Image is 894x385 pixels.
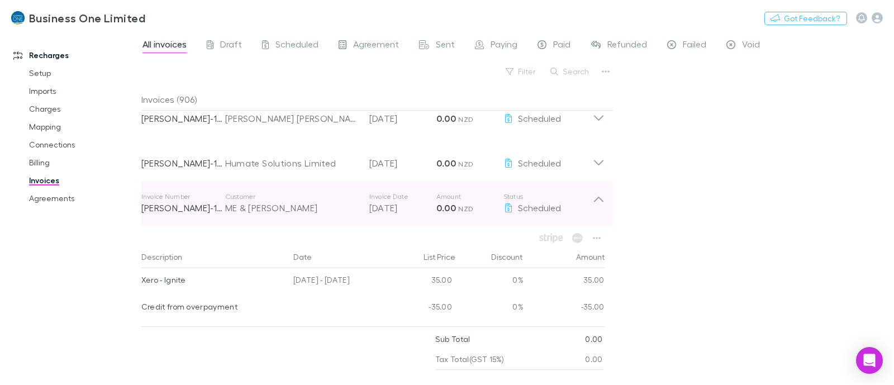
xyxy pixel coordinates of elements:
[518,202,561,213] span: Scheduled
[369,192,436,201] p: Invoice Date
[742,39,760,53] span: Void
[389,295,456,322] div: -35.00
[435,349,505,369] p: Tax Total (GST 15%)
[132,136,614,181] div: [PERSON_NAME]-1330Humate Solutions Limited[DATE]0.00 NZDScheduled
[764,12,847,25] button: Got Feedback?
[436,39,455,53] span: Sent
[141,268,285,292] div: Xero - Ignite
[518,113,561,123] span: Scheduled
[436,202,456,213] strong: 0.00
[18,136,150,154] a: Connections
[225,192,358,201] p: Customer
[856,347,883,374] div: Open Intercom Messenger
[141,192,225,201] p: Invoice Number
[141,156,225,170] p: [PERSON_NAME]-1330
[456,268,524,295] div: 0%
[607,39,647,53] span: Refunded
[436,192,503,201] p: Amount
[458,115,473,123] span: NZD
[18,172,150,189] a: Invoices
[369,112,436,125] p: [DATE]
[491,39,517,53] span: Paying
[458,160,473,168] span: NZD
[545,65,596,78] button: Search
[275,39,318,53] span: Scheduled
[369,156,436,170] p: [DATE]
[389,268,456,295] div: 35.00
[225,201,358,215] div: ME & [PERSON_NAME]
[436,158,456,169] strong: 0.00
[585,329,602,349] p: 0.00
[289,268,389,295] div: [DATE] - [DATE]
[435,375,456,384] strong: Total
[435,329,470,349] p: Sub Total
[29,11,145,25] h3: Business One Limited
[18,118,150,136] a: Mapping
[503,192,593,201] p: Status
[353,39,399,53] span: Agreement
[524,295,605,322] div: -35.00
[132,181,614,226] div: Invoice Number[PERSON_NAME]-1130CustomerME & [PERSON_NAME]Invoice Date[DATE]Amount0.00 NZDStatusS...
[18,154,150,172] a: Billing
[18,100,150,118] a: Charges
[585,375,602,384] strong: 0.00
[553,39,570,53] span: Paid
[132,92,614,136] div: [PERSON_NAME]-1148[PERSON_NAME] [PERSON_NAME][DATE]0.00 NZDScheduled
[436,113,456,124] strong: 0.00
[225,156,358,170] div: Humate Solutions Limited
[11,11,25,25] img: Business One Limited's Logo
[524,268,605,295] div: 35.00
[141,112,225,125] p: [PERSON_NAME]-1148
[18,64,150,82] a: Setup
[2,46,150,64] a: Recharges
[683,39,706,53] span: Failed
[536,230,566,246] span: Available when invoice is finalised
[458,205,473,213] span: NZD
[456,295,524,322] div: 0%
[141,295,285,319] div: Credit from overpayment
[569,230,586,246] span: Available when invoice is finalised
[18,82,150,100] a: Imports
[500,65,543,78] button: Filter
[141,201,225,215] p: [PERSON_NAME]-1130
[225,112,358,125] div: [PERSON_NAME] [PERSON_NAME]
[18,189,150,207] a: Agreements
[220,39,242,53] span: Draft
[518,158,561,168] span: Scheduled
[369,201,436,215] p: [DATE]
[4,4,152,31] a: Business One Limited
[585,349,602,369] p: 0.00
[142,39,187,53] span: All invoices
